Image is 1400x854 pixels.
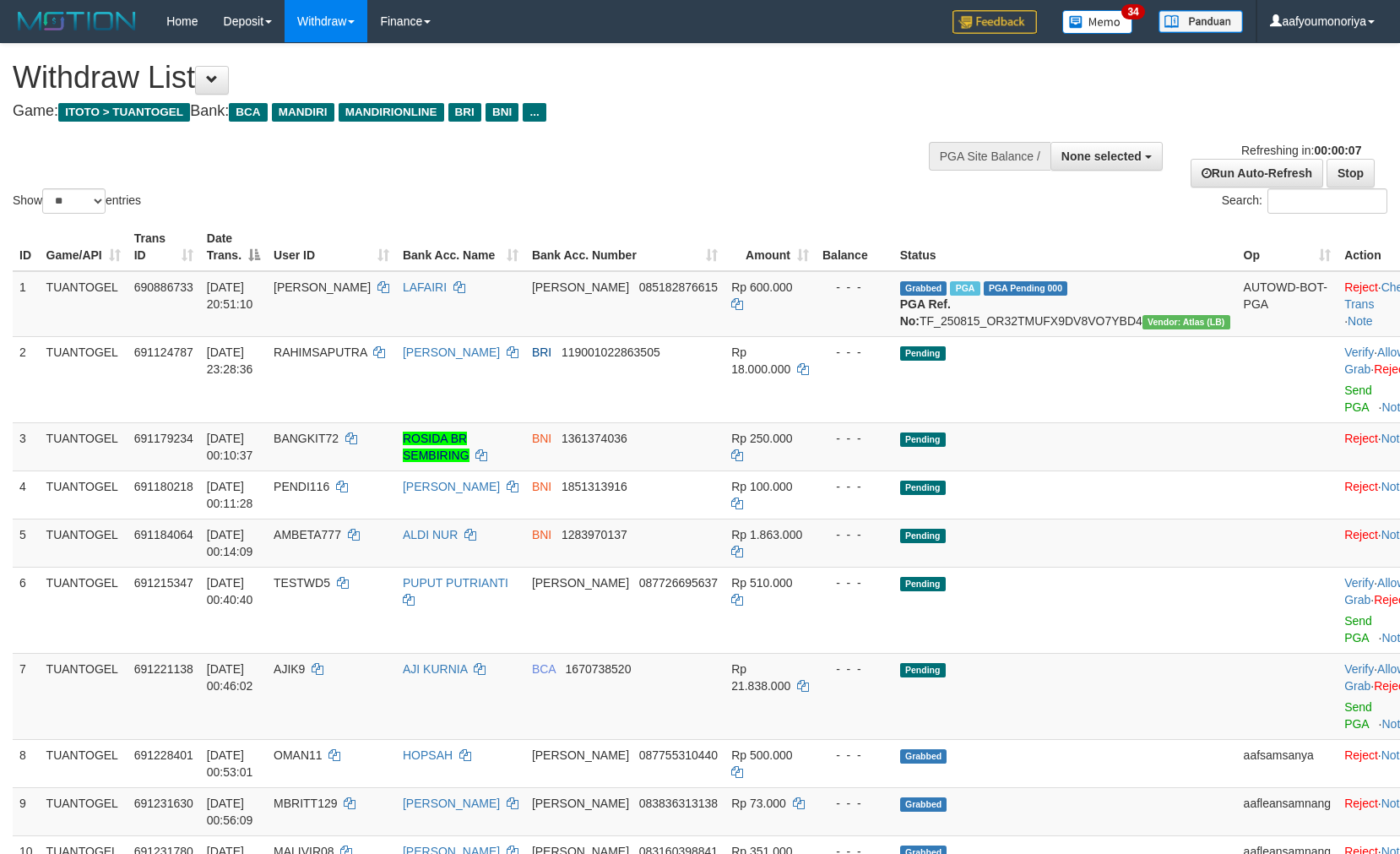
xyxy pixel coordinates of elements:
td: 2 [13,336,40,422]
td: TUANTOGEL [40,519,128,567]
span: Rp 500.000 [731,748,792,762]
div: PGA Site Balance / [929,142,1050,171]
span: Copy 1283970137 to clipboard [562,528,627,541]
div: - - - [822,661,887,677]
span: PENDI116 [274,480,329,493]
td: 5 [13,519,40,567]
b: PGA Ref. No: [900,297,951,328]
a: [PERSON_NAME] [403,480,500,493]
span: MANDIRI [272,103,334,122]
span: Rp 18.000.000 [731,345,790,376]
span: Copy 087755310440 to clipboard [639,748,718,762]
strong: 00:00:07 [1314,144,1361,157]
span: [DATE] 00:14:09 [207,528,253,558]
td: TUANTOGEL [40,336,128,422]
div: - - - [822,279,887,296]
span: TESTWD5 [274,576,330,590]
span: [DATE] 00:53:01 [207,748,253,779]
a: PUPUT PUTRIANTI [403,576,508,590]
td: AUTOWD-BOT-PGA [1237,271,1338,337]
span: Rp 250.000 [731,432,792,445]
a: Note [1348,314,1373,328]
span: Marked by aafchonlypin [950,281,979,296]
td: 7 [13,653,40,739]
span: 691215347 [134,576,193,590]
span: Rp 1.863.000 [731,528,802,541]
td: TUANTOGEL [40,422,128,471]
img: Button%20Memo.svg [1062,10,1133,34]
span: Copy 085182876615 to clipboard [639,280,718,294]
th: User ID: activate to sort column ascending [267,223,396,271]
a: Send PGA [1344,614,1372,645]
h4: Game: Bank: [13,103,916,120]
div: - - - [822,747,887,764]
span: AMBETA777 [274,528,341,541]
span: Pending [900,577,946,591]
td: TF_250815_OR32TMUFX9DV8VO7YBD4 [893,271,1237,337]
span: 691231630 [134,797,193,810]
span: BNI [532,528,551,541]
td: TUANTOGEL [40,787,128,835]
button: None selected [1050,142,1163,171]
span: Pending [900,346,946,361]
span: [DATE] 23:28:36 [207,345,253,376]
div: - - - [822,344,887,361]
span: RAHIMSAPUTRA [274,345,366,359]
span: [DATE] 00:10:37 [207,432,253,462]
span: Copy 087726695637 to clipboard [639,576,718,590]
a: Send PGA [1344,383,1372,414]
span: [PERSON_NAME] [532,797,629,810]
td: 4 [13,471,40,519]
span: BRI [448,103,481,122]
th: Trans ID: activate to sort column ascending [128,223,200,271]
span: 690886733 [134,280,193,294]
td: 6 [13,567,40,653]
th: ID [13,223,40,271]
span: Grabbed [900,797,947,812]
span: Copy 083836313138 to clipboard [639,797,718,810]
th: Date Trans.: activate to sort column descending [200,223,267,271]
td: 1 [13,271,40,337]
span: 691180218 [134,480,193,493]
span: MANDIRIONLINE [339,103,444,122]
div: - - - [822,526,887,543]
th: Bank Acc. Number: activate to sort column ascending [525,223,724,271]
span: Pending [900,663,946,677]
span: OMAN11 [274,748,323,762]
a: ALDI NUR [403,528,458,541]
a: LAFAIRI [403,280,447,294]
span: [DATE] 00:40:40 [207,576,253,607]
a: ROSIDA BR SEMBIRING [403,432,469,462]
span: [DATE] 00:11:28 [207,480,253,510]
img: panduan.png [1159,10,1243,33]
a: Run Auto-Refresh [1191,159,1323,188]
a: Verify [1344,345,1374,359]
span: Rp 73.000 [731,797,786,810]
span: Rp 21.838.000 [731,662,790,693]
span: [PERSON_NAME] [532,576,629,590]
img: Feedback.jpg [952,10,1037,34]
a: Reject [1344,748,1378,762]
td: TUANTOGEL [40,271,128,337]
span: 691184064 [134,528,193,541]
a: Reject [1344,797,1378,810]
th: Status [893,223,1237,271]
a: Reject [1344,528,1378,541]
a: Reject [1344,480,1378,493]
span: BANGKIT72 [274,432,339,445]
a: Verify [1344,576,1374,590]
span: PGA Pending [984,281,1068,296]
span: [DATE] 00:46:02 [207,662,253,693]
a: HOPSAH [403,748,453,762]
img: MOTION_logo.png [13,8,141,34]
a: Send PGA [1344,700,1372,731]
span: [PERSON_NAME] [532,748,629,762]
span: BCA [532,662,556,676]
span: Pending [900,481,946,495]
label: Search: [1222,188,1387,214]
td: aafsamsanya [1237,739,1338,787]
span: BNI [532,432,551,445]
span: Grabbed [900,281,947,296]
span: Rp 510.000 [731,576,792,590]
th: Op: activate to sort column ascending [1237,223,1338,271]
